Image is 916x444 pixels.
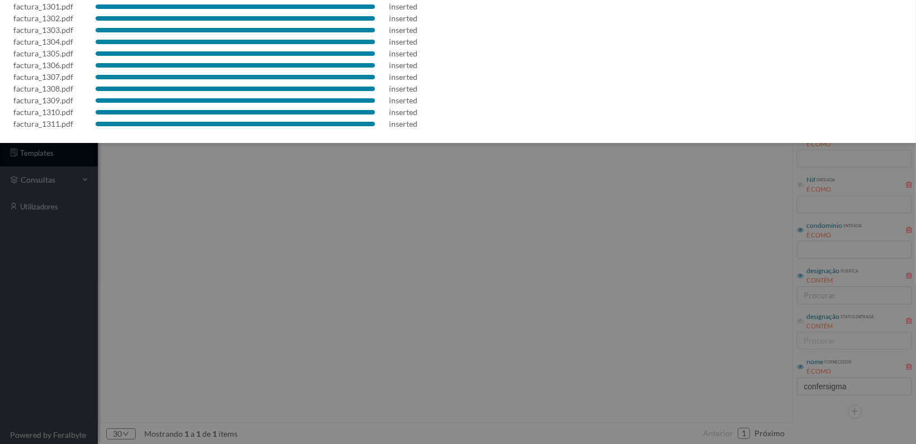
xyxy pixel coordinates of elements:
[13,12,73,24] div: factura_1302.pdf
[389,59,417,71] div: inserted
[13,118,73,130] div: factura_1311.pdf
[13,106,73,118] div: factura_1310.pdf
[389,1,417,12] div: inserted
[389,12,417,24] div: inserted
[13,47,73,59] div: factura_1305.pdf
[389,71,417,83] div: inserted
[389,106,417,118] div: inserted
[13,94,73,106] div: factura_1309.pdf
[389,36,417,47] div: inserted
[13,1,73,12] div: factura_1301.pdf
[389,83,417,94] div: inserted
[389,24,417,36] div: inserted
[389,47,417,59] div: inserted
[389,94,417,106] div: inserted
[13,83,73,94] div: factura_1308.pdf
[13,71,73,83] div: factura_1307.pdf
[13,59,73,71] div: factura_1306.pdf
[13,36,73,47] div: factura_1304.pdf
[389,118,417,130] div: inserted
[13,24,73,36] div: factura_1303.pdf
